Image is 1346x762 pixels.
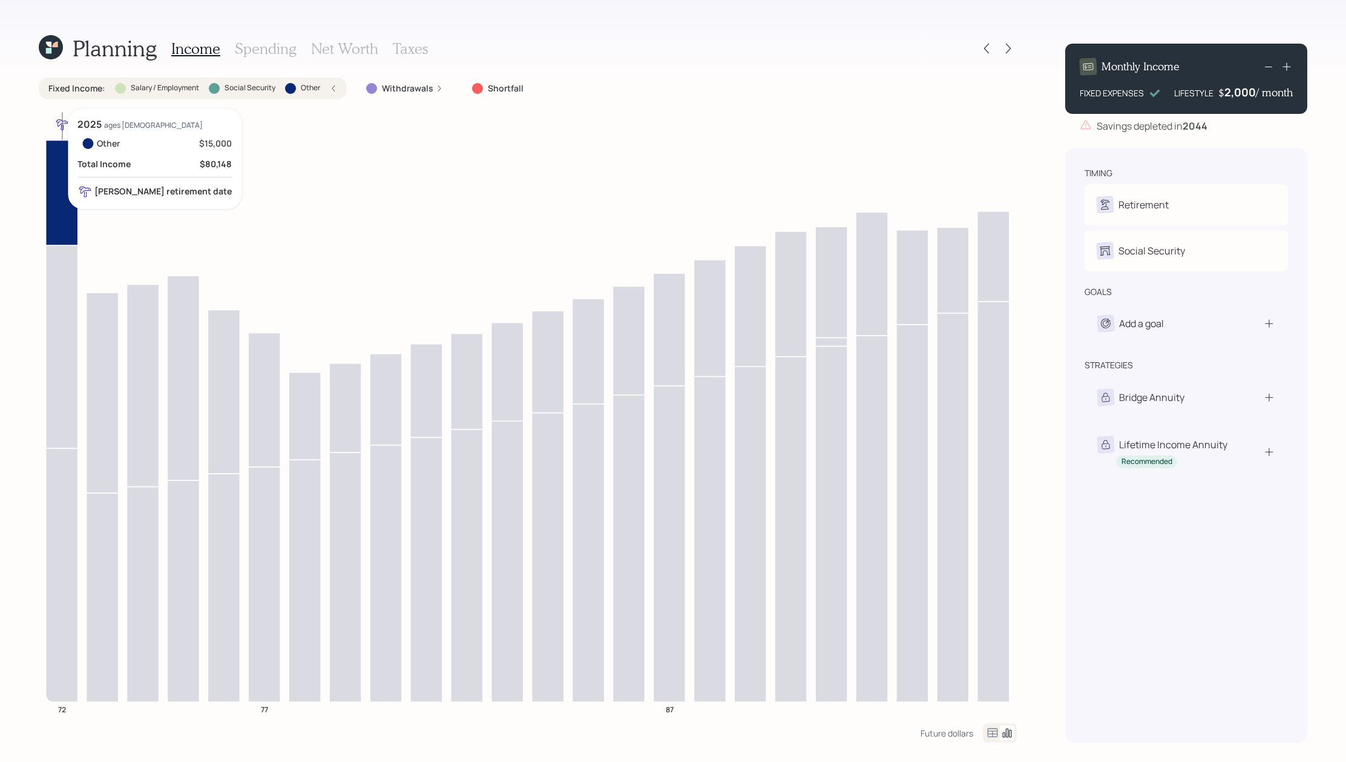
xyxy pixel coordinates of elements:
label: Other [301,83,320,93]
div: Add a goal [1119,316,1164,331]
div: Savings depleted in [1097,119,1207,133]
h3: Taxes [393,40,428,58]
div: timing [1085,167,1112,179]
div: Retirement [1118,197,1169,212]
label: Social Security [225,83,275,93]
div: 2,000 [1224,85,1256,99]
h1: Planning [73,35,157,61]
h4: $ [1218,86,1224,99]
h4: Monthly Income [1101,60,1180,73]
div: Recommended [1121,457,1172,467]
label: Shortfall [488,82,524,94]
div: LIFESTYLE [1174,87,1213,99]
h3: Net Worth [311,40,378,58]
h3: Spending [235,40,297,58]
div: strategies [1085,359,1133,371]
h3: Income [171,40,220,58]
tspan: 87 [666,704,674,714]
label: Fixed Income : [48,82,105,94]
div: Bridge Annuity [1119,390,1184,405]
tspan: 77 [261,704,268,714]
label: Salary / Employment [131,83,199,93]
div: Future dollars [921,727,973,739]
div: FIXED EXPENSES [1080,87,1144,99]
h4: / month [1256,86,1293,99]
b: 2044 [1183,119,1207,133]
div: goals [1085,286,1112,298]
tspan: 72 [58,704,66,714]
label: Withdrawals [382,82,433,94]
div: Lifetime Income Annuity [1119,437,1227,452]
div: Social Security [1118,244,1185,258]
